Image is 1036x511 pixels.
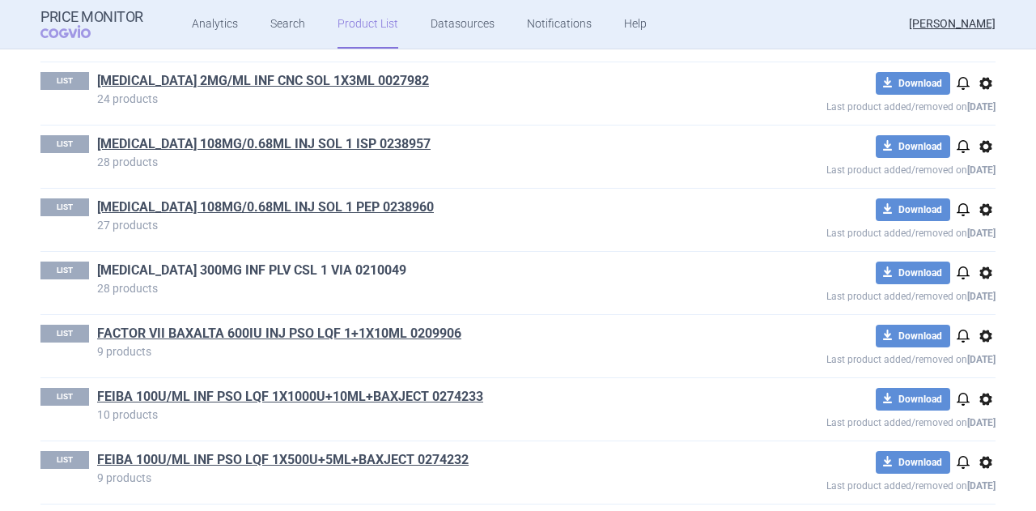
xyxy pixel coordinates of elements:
button: Download [876,262,950,284]
strong: [DATE] [967,291,996,302]
strong: [DATE] [967,164,996,176]
p: Last product added/removed on [709,284,996,304]
p: LIST [40,135,89,153]
button: Download [876,451,950,474]
h1: ENTYVIO 300MG INF PLV CSL 1 VIA 0210049 [97,262,709,283]
a: FEIBA 100U/ML INF PSO LQF 1X500U+5ML+BAXJECT 0274232 [97,451,469,469]
p: 10 products [97,409,709,420]
a: [MEDICAL_DATA] 300MG INF PLV CSL 1 VIA 0210049 [97,262,406,279]
h1: ELAPRASE 2MG/ML INF CNC SOL 1X3ML 0027982 [97,72,709,93]
button: Download [876,198,950,221]
h1: FEIBA 100U/ML INF PSO LQF 1X1000U+10ML+BAXJECT 0274233 [97,388,709,409]
p: Last product added/removed on [709,221,996,241]
p: 9 products [97,472,709,483]
strong: Price Monitor [40,9,143,25]
a: [MEDICAL_DATA] 108MG/0.68ML INJ SOL 1 ISP 0238957 [97,135,431,153]
strong: [DATE] [967,228,996,239]
a: [MEDICAL_DATA] 2MG/ML INF CNC SOL 1X3ML 0027982 [97,72,429,90]
h1: FACTOR VII BAXALTA 600IU INJ PSO LQF 1+1X10ML 0209906 [97,325,709,346]
p: LIST [40,72,89,90]
strong: [DATE] [967,480,996,492]
p: LIST [40,325,89,343]
p: Last product added/removed on [709,95,996,115]
strong: [DATE] [967,101,996,113]
button: Download [876,72,950,95]
p: Last product added/removed on [709,474,996,494]
a: FEIBA 100U/ML INF PSO LQF 1X1000U+10ML+BAXJECT 0274233 [97,388,483,406]
span: COGVIO [40,25,113,38]
p: Last product added/removed on [709,158,996,178]
h1: ENTYVIO 108MG/0.68ML INJ SOL 1 ISP 0238957 [97,135,709,156]
button: Download [876,325,950,347]
button: Download [876,388,950,411]
p: Last product added/removed on [709,411,996,431]
p: 27 products [97,219,709,231]
a: [MEDICAL_DATA] 108MG/0.68ML INJ SOL 1 PEP 0238960 [97,198,434,216]
p: Last product added/removed on [709,347,996,368]
h1: ENTYVIO 108MG/0.68ML INJ SOL 1 PEP 0238960 [97,198,709,219]
p: LIST [40,388,89,406]
h1: FEIBA 100U/ML INF PSO LQF 1X500U+5ML+BAXJECT 0274232 [97,451,709,472]
p: LIST [40,451,89,469]
p: 24 products [97,93,709,104]
a: FACTOR VII BAXALTA 600IU INJ PSO LQF 1+1X10ML 0209906 [97,325,461,343]
p: 28 products [97,156,709,168]
button: Download [876,135,950,158]
strong: [DATE] [967,354,996,365]
p: 9 products [97,346,709,357]
strong: [DATE] [967,417,996,428]
p: LIST [40,198,89,216]
p: LIST [40,262,89,279]
p: 28 products [97,283,709,294]
a: Price MonitorCOGVIO [40,9,143,40]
